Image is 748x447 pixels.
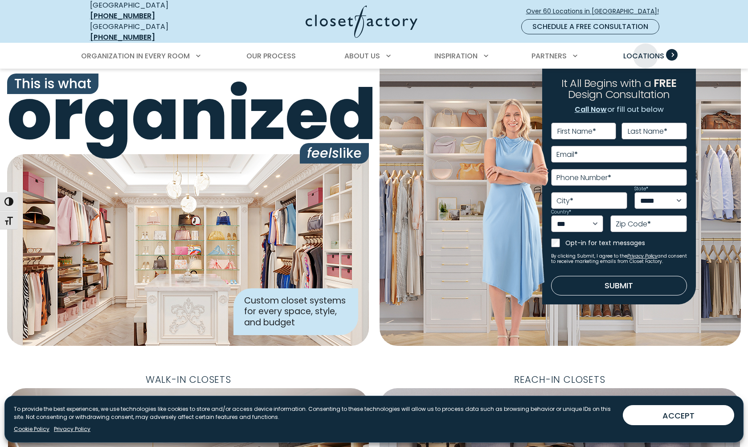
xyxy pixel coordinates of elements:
[623,51,664,61] span: Locations
[574,104,664,115] p: or fill out below
[551,276,687,295] button: Submit
[531,51,567,61] span: Partners
[556,197,573,205] label: City
[568,87,670,102] span: Design Consultation
[634,187,648,191] label: State
[139,371,238,388] span: Walk-In Closets
[551,210,571,214] label: Country
[90,32,155,42] a: [PHONE_NUMBER]
[300,143,369,164] span: like
[526,7,666,16] span: Over 60 Locations in [GEOGRAPHIC_DATA]!
[526,4,666,19] a: Over 60 Locations in [GEOGRAPHIC_DATA]!
[565,238,687,247] label: Opt-in for text messages
[54,425,90,433] a: Privacy Policy
[551,254,687,264] small: By clicking Submit, I agree to the and consent to receive marketing emails from Closet Factory.
[556,174,611,181] label: Phone Number
[306,5,417,38] img: Closet Factory Logo
[344,51,380,61] span: About Us
[561,76,651,90] span: It All Begins with a
[246,51,296,61] span: Our Process
[521,19,659,34] a: Schedule a Free Consultation
[627,253,658,259] a: Privacy Policy
[616,221,651,228] label: Zip Code
[434,51,478,61] span: Inspiration
[7,154,369,346] img: Closet Factory designed closet
[628,128,667,135] label: Last Name
[75,44,674,69] nav: Primary Menu
[14,405,616,421] p: To provide the best experiences, we use technologies like cookies to store and/or access device i...
[574,104,607,115] a: Call Now
[307,144,339,163] i: feels
[90,11,155,21] a: [PHONE_NUMBER]
[507,371,613,388] span: Reach-In Closets
[654,76,677,90] span: FREE
[557,128,596,135] label: First Name
[14,425,49,433] a: Cookie Policy
[81,51,190,61] span: Organization in Every Room
[90,21,219,43] div: [GEOGRAPHIC_DATA]
[7,80,369,150] span: organized
[556,151,578,158] label: Email
[623,405,734,425] button: ACCEPT
[233,288,358,335] div: Custom closet systems for every space, style, and budget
